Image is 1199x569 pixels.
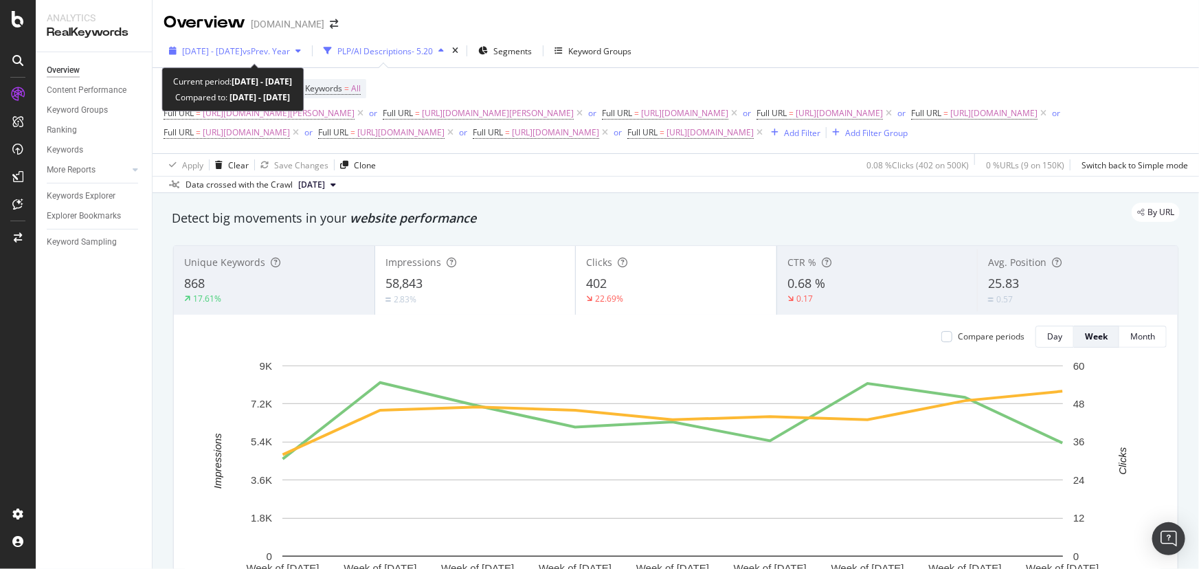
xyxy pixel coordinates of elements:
[493,45,532,57] span: Segments
[845,127,908,139] div: Add Filter Group
[47,123,142,137] a: Ranking
[459,126,467,138] div: or
[227,91,290,103] b: [DATE] - [DATE]
[47,83,142,98] a: Content Performance
[203,104,355,123] span: [URL][DOMAIN_NAME][PERSON_NAME]
[164,107,194,119] span: Full URL
[988,256,1046,269] span: Avg. Position
[47,143,83,157] div: Keywords
[1073,360,1085,372] text: 60
[385,275,423,291] span: 58,843
[344,82,349,94] span: =
[251,398,272,410] text: 7.2K
[318,126,348,138] span: Full URL
[1052,107,1060,120] button: or
[385,256,442,269] span: Impressions
[251,436,272,448] text: 5.4K
[203,123,290,142] span: [URL][DOMAIN_NAME]
[47,83,126,98] div: Content Performance
[473,40,537,62] button: Segments
[47,63,142,78] a: Overview
[1119,326,1167,348] button: Month
[318,40,449,62] button: PLP/AI Descriptions- 5.20
[47,103,108,118] div: Keyword Groups
[449,44,461,58] div: times
[627,126,658,138] span: Full URL
[950,104,1038,123] span: [URL][DOMAIN_NAME]
[196,126,201,138] span: =
[568,45,631,57] div: Keyword Groups
[47,209,142,223] a: Explorer Bookmarks
[383,107,413,119] span: Full URL
[422,104,574,123] span: [URL][DOMAIN_NAME][PERSON_NAME]
[789,107,794,119] span: =
[182,159,203,171] div: Apply
[827,124,908,141] button: Add Filter Group
[986,159,1064,171] div: 0 % URLs ( 9 on 150K )
[1117,447,1128,474] text: Clicks
[164,11,245,34] div: Overview
[796,293,813,304] div: 0.17
[305,82,342,94] span: Keywords
[1082,159,1188,171] div: Switch back to Simple mode
[549,40,637,62] button: Keyword Groups
[784,127,820,139] div: Add Filter
[357,123,445,142] span: [URL][DOMAIN_NAME]
[958,331,1024,342] div: Compare periods
[988,298,994,302] img: Equal
[634,107,639,119] span: =
[193,293,221,304] div: 17.61%
[47,11,141,25] div: Analytics
[595,293,623,304] div: 22.69%
[757,107,787,119] span: Full URL
[660,126,664,138] span: =
[337,45,433,57] div: PLP/AI Descriptions- 5.20
[274,159,328,171] div: Save Changes
[988,275,1019,291] span: 25.83
[394,293,417,305] div: 2.83%
[304,126,313,138] div: or
[260,360,272,372] text: 9K
[47,163,128,177] a: More Reports
[641,104,728,123] span: [URL][DOMAIN_NAME]
[1073,512,1085,524] text: 12
[473,126,503,138] span: Full URL
[228,159,249,171] div: Clear
[182,45,243,57] span: [DATE] - [DATE]
[459,126,467,139] button: or
[1074,326,1119,348] button: Week
[47,103,142,118] a: Keyword Groups
[304,126,313,139] button: or
[765,124,820,141] button: Add Filter
[164,154,203,176] button: Apply
[897,107,906,120] button: or
[47,25,141,41] div: RealKeywords
[330,19,338,29] div: arrow-right-arrow-left
[743,107,751,119] div: or
[787,256,816,269] span: CTR %
[164,40,306,62] button: [DATE] - [DATE]vsPrev. Year
[369,107,377,120] button: or
[1147,208,1174,216] span: By URL
[1073,474,1085,486] text: 24
[1132,203,1180,222] div: legacy label
[586,275,607,291] span: 402
[1047,331,1062,342] div: Day
[243,45,290,57] span: vs Prev. Year
[47,209,121,223] div: Explorer Bookmarks
[415,107,420,119] span: =
[47,235,117,249] div: Keyword Sampling
[1130,331,1155,342] div: Month
[251,17,324,31] div: [DOMAIN_NAME]
[1085,331,1108,342] div: Week
[335,154,376,176] button: Clone
[255,154,328,176] button: Save Changes
[47,235,142,249] a: Keyword Sampling
[47,123,77,137] div: Ranking
[614,126,622,139] button: or
[1052,107,1060,119] div: or
[232,76,292,87] b: [DATE] - [DATE]
[293,177,341,193] button: [DATE]
[796,104,883,123] span: [URL][DOMAIN_NAME]
[369,107,377,119] div: or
